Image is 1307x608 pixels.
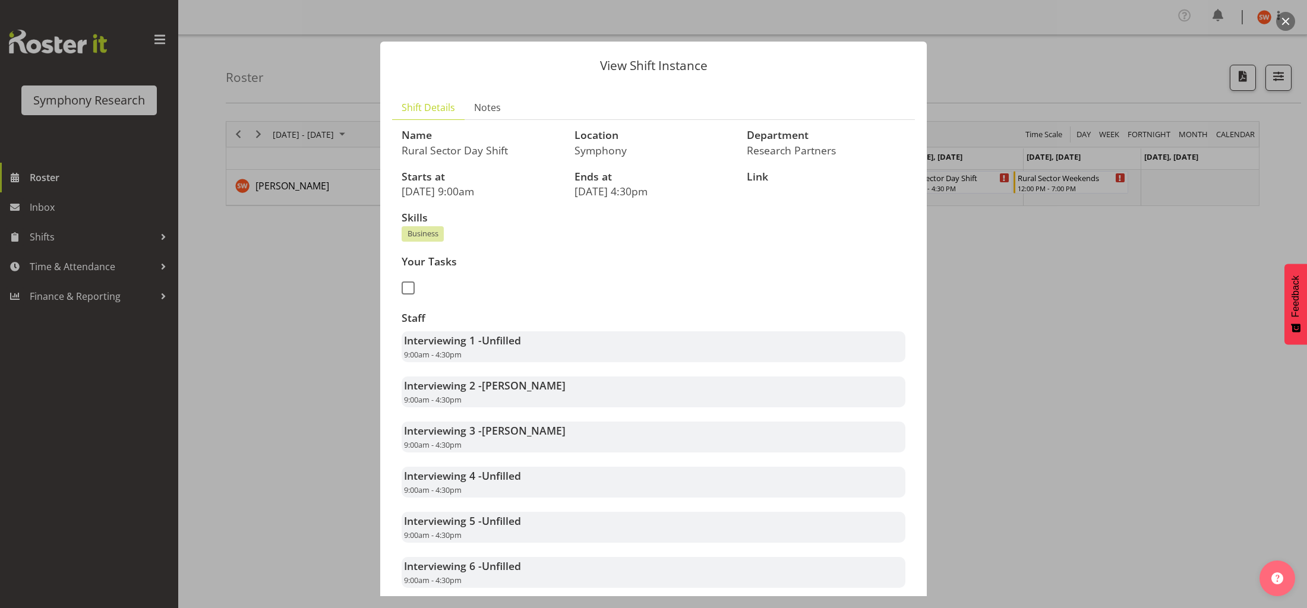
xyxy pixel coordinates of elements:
[747,144,905,157] p: Research Partners
[402,256,646,268] h3: Your Tasks
[402,144,560,157] p: Rural Sector Day Shift
[404,439,462,450] span: 9:00am - 4:30pm
[402,100,455,115] span: Shift Details
[482,514,521,528] span: Unfilled
[402,129,560,141] h3: Name
[404,514,521,528] strong: Interviewing 5 -
[574,171,733,183] h3: Ends at
[474,100,501,115] span: Notes
[482,423,566,438] span: [PERSON_NAME]
[482,468,521,483] span: Unfilled
[404,349,462,360] span: 9:00am - 4:30pm
[574,129,733,141] h3: Location
[404,394,462,405] span: 9:00am - 4:30pm
[574,185,733,198] p: [DATE] 4:30pm
[482,378,566,392] span: [PERSON_NAME]
[747,129,905,141] h3: Department
[747,171,905,183] h3: Link
[402,171,560,183] h3: Starts at
[404,575,462,585] span: 9:00am - 4:30pm
[404,333,521,347] strong: Interviewing 1 -
[404,468,521,483] strong: Interviewing 4 -
[404,530,462,540] span: 9:00am - 4:30pm
[392,59,915,72] p: View Shift Instance
[404,559,521,573] strong: Interviewing 6 -
[404,378,566,392] strong: Interviewing 2 -
[402,212,905,224] h3: Skills
[408,228,438,239] span: Business
[1284,264,1307,344] button: Feedback - Show survey
[574,144,733,157] p: Symphony
[482,559,521,573] span: Unfilled
[402,312,905,324] h3: Staff
[404,423,566,438] strong: Interviewing 3 -
[402,185,560,198] p: [DATE] 9:00am
[404,484,462,495] span: 9:00am - 4:30pm
[1271,572,1283,584] img: help-xxl-2.png
[482,333,521,347] span: Unfilled
[1290,275,1301,317] span: Feedback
